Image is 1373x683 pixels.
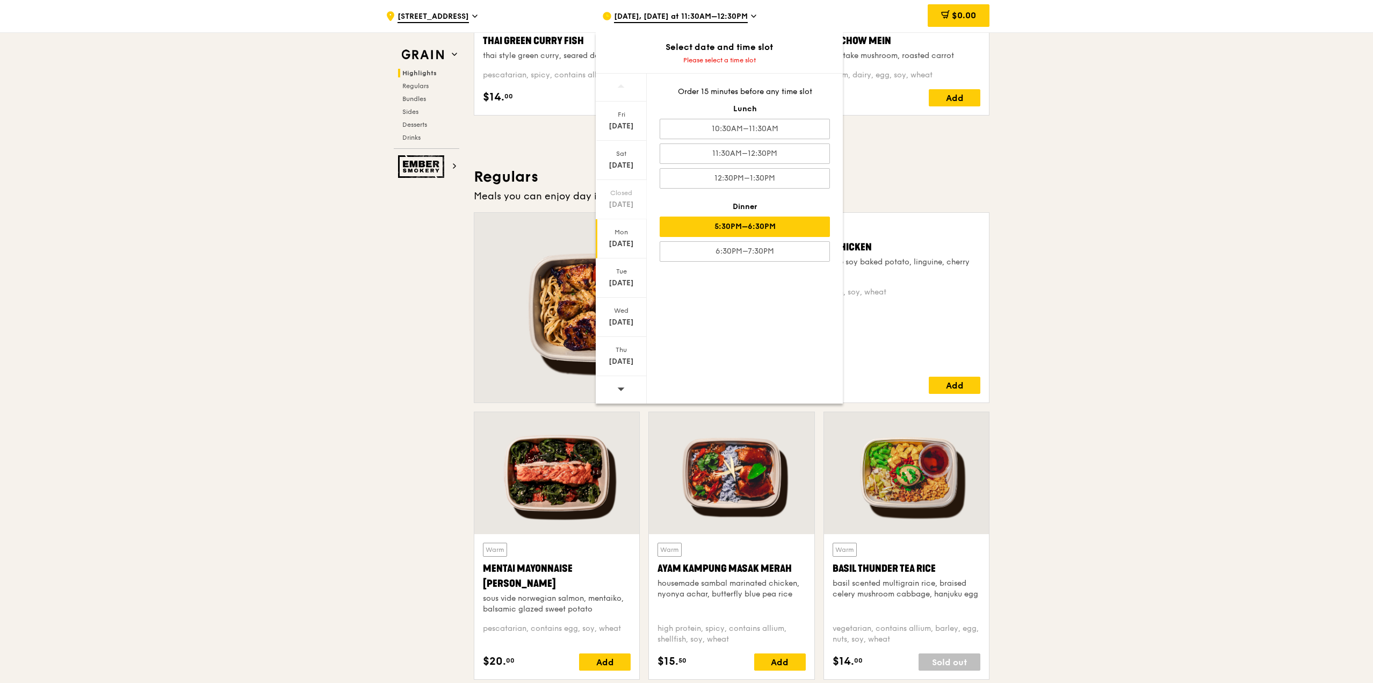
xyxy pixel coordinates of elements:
[483,653,506,670] span: $20.
[579,653,631,671] div: Add
[597,160,645,171] div: [DATE]
[597,199,645,210] div: [DATE]
[597,346,645,354] div: Thu
[660,168,830,189] div: 12:30PM–1:30PM
[483,593,631,615] div: sous vide norwegian salmon, mentaiko, balsamic glazed sweet potato
[745,70,980,81] div: high protein, contains allium, dairy, egg, soy, wheat
[657,653,678,670] span: $15.
[952,10,976,20] span: $0.00
[597,149,645,158] div: Sat
[833,561,980,576] div: Basil Thunder Tea Rice
[402,108,418,116] span: Sides
[398,11,469,23] span: [STREET_ADDRESS]
[660,241,830,262] div: 6:30PM–7:30PM
[402,134,421,141] span: Drinks
[597,239,645,249] div: [DATE]
[745,51,980,61] div: hong kong egg noodle, shiitake mushroom, roasted carrot
[597,306,645,315] div: Wed
[833,653,854,670] span: $14.
[402,121,427,128] span: Desserts
[597,228,645,236] div: Mon
[660,87,830,97] div: Order 15 minutes before any time slot
[678,656,686,665] span: 50
[657,561,805,576] div: Ayam Kampung Masak Merah
[740,257,980,278] div: house-blend mustard, maple soy baked potato, linguine, cherry tomato
[398,45,447,64] img: Grain web logo
[614,11,748,23] span: [DATE], [DATE] at 11:30AM–12:30PM
[474,167,989,186] h3: Regulars
[483,51,718,61] div: thai style green curry, seared dory, butterfly blue pea rice
[504,92,513,100] span: 00
[402,69,437,77] span: Highlights
[833,543,857,557] div: Warm
[660,202,830,212] div: Dinner
[483,543,507,557] div: Warm
[745,33,980,48] div: Hikari Miso Chicken Chow Mein
[597,356,645,367] div: [DATE]
[597,278,645,289] div: [DATE]
[596,41,843,54] div: Select date and time slot
[596,56,843,64] div: Please select a time slot
[740,287,980,298] div: high protein, contains allium, soy, wheat
[506,656,515,665] span: 00
[854,656,863,665] span: 00
[483,89,504,105] span: $14.
[597,267,645,276] div: Tue
[483,561,631,591] div: Mentai Mayonnaise [PERSON_NAME]
[483,623,631,645] div: pescatarian, contains egg, soy, wheat
[740,240,980,255] div: Honey Duo Mustard Chicken
[597,317,645,328] div: [DATE]
[660,119,830,139] div: 10:30AM–11:30AM
[660,104,830,114] div: Lunch
[929,377,980,394] div: Add
[919,653,980,671] div: Sold out
[597,110,645,119] div: Fri
[474,189,989,204] div: Meals you can enjoy day in day out.
[754,653,806,671] div: Add
[398,155,447,178] img: Ember Smokery web logo
[657,578,805,600] div: housemade sambal marinated chicken, nyonya achar, butterfly blue pea rice
[660,217,830,237] div: 5:30PM–6:30PM
[660,143,830,164] div: 11:30AM–12:30PM
[657,623,805,645] div: high protein, spicy, contains allium, shellfish, soy, wheat
[483,70,718,81] div: pescatarian, spicy, contains allium, dairy, shellfish, soy, wheat
[597,189,645,197] div: Closed
[929,89,980,106] div: Add
[833,623,980,645] div: vegetarian, contains allium, barley, egg, nuts, soy, wheat
[483,33,718,48] div: Thai Green Curry Fish
[402,82,429,90] span: Regulars
[657,543,682,557] div: Warm
[597,121,645,132] div: [DATE]
[402,95,426,103] span: Bundles
[833,578,980,600] div: basil scented multigrain rice, braised celery mushroom cabbage, hanjuku egg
